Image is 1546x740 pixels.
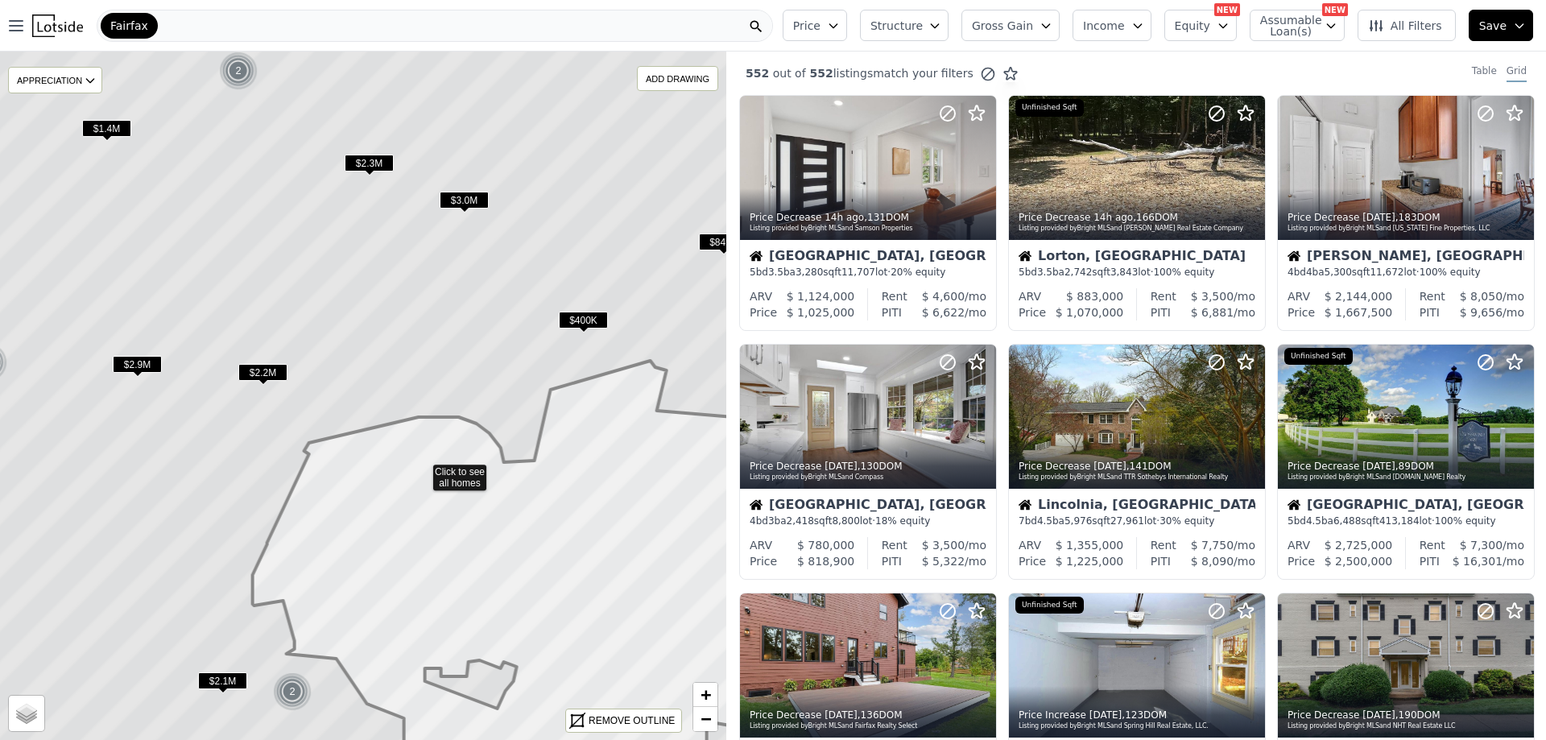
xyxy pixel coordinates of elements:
div: $400K [559,312,608,335]
span: 11,672 [1370,267,1403,278]
span: $ 5,322 [922,555,965,568]
div: Listing provided by Bright MLS and [US_STATE] Fine Properties, LLC [1288,224,1526,234]
div: Listing provided by Bright MLS and Compass [750,473,988,482]
span: $2.3M [345,155,394,172]
span: 5,300 [1325,267,1352,278]
span: $ 7,750 [1191,539,1234,552]
a: Layers [9,696,44,731]
div: ARV [750,537,772,553]
span: $ 8,090 [1191,555,1234,568]
span: 6,488 [1333,515,1361,527]
div: Listing provided by Bright MLS and [PERSON_NAME] Real Estate Company [1019,224,1257,234]
span: 3,280 [796,267,823,278]
div: ARV [1288,288,1310,304]
span: Save [1479,18,1507,34]
time: 2025-08-22 12:16 [825,709,858,721]
span: 413,184 [1379,515,1420,527]
button: Equity [1164,10,1237,41]
div: Rent [882,288,907,304]
span: $ 1,667,500 [1325,306,1393,319]
div: /mo [1171,553,1255,569]
div: Price [750,553,777,569]
a: Price Decrease 14h ago,166DOMListing provided byBright MLSand [PERSON_NAME] Real Estate CompanyUn... [1008,95,1264,331]
a: Price Decrease 14h ago,131DOMListing provided byBright MLSand Samson PropertiesHouse[GEOGRAPHIC_D... [739,95,995,331]
span: $ 4,600 [922,290,965,303]
span: $2.1M [198,672,247,689]
time: 2025-08-23 12:18 [825,212,864,223]
div: ARV [1019,288,1041,304]
span: $ 6,622 [922,306,965,319]
div: [GEOGRAPHIC_DATA], [GEOGRAPHIC_DATA] [750,498,986,515]
span: $400K [559,312,608,329]
span: + [701,684,711,705]
div: 4 bd 3 ba sqft lot · 18% equity [750,515,986,527]
span: $3.0M [440,192,489,209]
div: Rent [882,537,907,553]
div: PITI [1420,553,1440,569]
div: Price Decrease , 141 DOM [1019,460,1257,473]
span: $ 2,725,000 [1325,539,1393,552]
img: House [750,498,763,511]
span: $ 2,144,000 [1325,290,1393,303]
div: $1.4M [82,120,131,143]
div: Price Decrease , 89 DOM [1288,460,1526,473]
div: PITI [882,304,902,320]
span: Income [1083,18,1125,34]
div: 4 bd 4 ba sqft lot · 100% equity [1288,266,1524,279]
time: 2025-08-22 20:19 [1093,461,1126,472]
div: Price Decrease , 130 DOM [750,460,988,473]
div: Table [1472,64,1497,82]
span: $2.9M [113,356,162,373]
button: All Filters [1358,10,1456,41]
a: Price Decrease [DATE],89DOMListing provided byBright MLSand [DOMAIN_NAME] RealtyUnfinished SqftHo... [1277,344,1533,580]
time: 2025-08-23 01:19 [1362,212,1395,223]
a: Price Decrease [DATE],141DOMListing provided byBright MLSand TTR Sothebys International RealtyHou... [1008,344,1264,580]
span: $ 1,070,000 [1056,306,1124,319]
div: ARV [1288,537,1310,553]
img: House [1019,250,1031,263]
div: [PERSON_NAME], [GEOGRAPHIC_DATA] [1288,250,1524,266]
span: Gross Gain [972,18,1033,34]
div: PITI [882,553,902,569]
button: Income [1073,10,1151,41]
div: [GEOGRAPHIC_DATA], [GEOGRAPHIC_DATA] [750,250,986,266]
div: /mo [902,553,986,569]
span: $ 9,656 [1460,306,1503,319]
div: Rent [1420,288,1445,304]
div: Rent [1420,537,1445,553]
span: $1.4M [82,120,131,137]
div: /mo [907,288,986,304]
span: $849K [699,234,748,250]
div: 5 bd 3.5 ba sqft lot · 20% equity [750,266,986,279]
div: ARV [1019,537,1041,553]
span: match your filters [873,65,973,81]
span: $ 1,025,000 [787,306,855,319]
span: $ 16,301 [1453,555,1503,568]
div: Rent [1151,537,1176,553]
span: $ 3,500 [1191,290,1234,303]
span: $ 780,000 [797,539,854,552]
div: /mo [1445,288,1524,304]
div: /mo [1440,553,1524,569]
span: $ 818,900 [797,555,854,568]
div: /mo [1445,537,1524,553]
div: $3.0M [440,192,489,215]
button: Price [783,10,847,41]
span: Equity [1175,18,1210,34]
span: 552 [806,67,833,80]
span: Assumable Loan(s) [1260,14,1312,37]
div: $2.2M [238,364,287,387]
div: ARV [750,288,772,304]
div: Price Decrease , 190 DOM [1288,709,1526,721]
div: Price [750,304,777,320]
span: 2,742 [1064,267,1092,278]
div: Unfinished Sqft [1015,597,1084,614]
a: Zoom in [693,683,717,707]
div: ADD DRAWING [638,67,717,90]
a: Zoom out [693,707,717,731]
span: Price [793,18,821,34]
time: 2025-08-21 22:16 [1362,709,1395,721]
span: $ 1,355,000 [1056,539,1124,552]
img: House [1019,498,1031,511]
span: Structure [870,18,922,34]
